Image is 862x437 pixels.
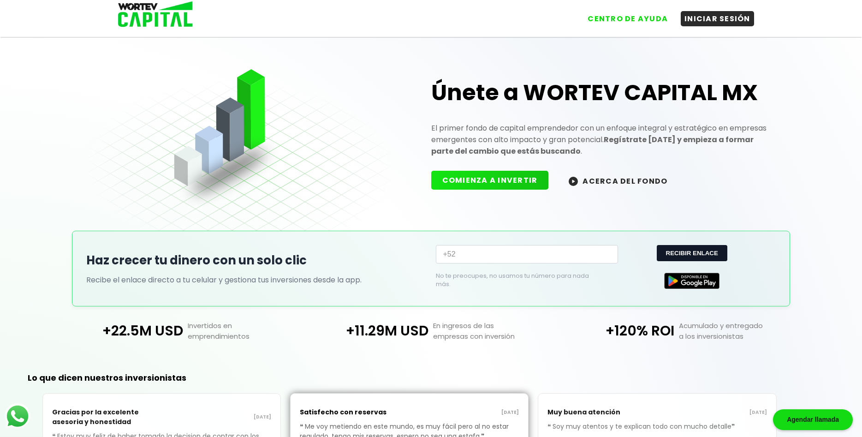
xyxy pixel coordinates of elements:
[657,245,727,261] button: RECIBIR ENLACE
[161,413,271,421] p: [DATE]
[558,171,678,191] button: ACERCA DEL FONDO
[63,320,183,341] p: +22.5M USD
[183,320,308,341] p: Invertidos en emprendimientos
[575,4,672,26] a: CENTRO DE AYUDA
[5,403,30,429] img: logos_whatsapp-icon.242b2217.svg
[569,177,578,186] img: wortev-capital-acerca-del-fondo
[300,403,410,422] p: Satisfecho con reservas
[731,422,737,431] span: ❞
[300,422,305,431] span: ❝
[436,272,604,288] p: No te preocupes, no usamos tu número para nada más.
[773,409,853,430] div: Agendar llamada
[52,403,162,431] p: Gracias por la excelente asesoria y honestidad
[428,320,553,341] p: En ingresos de las empresas con inversión
[431,171,549,190] button: COMIENZA A INVERTIR
[431,122,776,157] p: El primer fondo de capital emprendedor con un enfoque integral y estratégico en empresas emergent...
[672,4,754,26] a: INICIAR SESIÓN
[86,251,427,269] h2: Haz crecer tu dinero con un solo clic
[431,78,776,108] h1: Únete a WORTEV CAPITAL MX
[547,403,657,422] p: Muy buena atención
[657,409,767,416] p: [DATE]
[431,175,558,186] a: COMIENZA A INVERTIR
[664,273,719,289] img: Google Play
[674,320,799,341] p: Acumulado y entregado a los inversionistas
[547,422,553,431] span: ❝
[410,409,519,416] p: [DATE]
[431,134,754,156] strong: Regístrate [DATE] y empieza a formar parte del cambio que estás buscando
[584,11,672,26] button: CENTRO DE AYUDA
[308,320,428,341] p: +11.29M USD
[681,11,754,26] button: INICIAR SESIÓN
[86,274,427,286] p: Recibe el enlace directo a tu celular y gestiona tus inversiones desde la app.
[554,320,674,341] p: +120% ROI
